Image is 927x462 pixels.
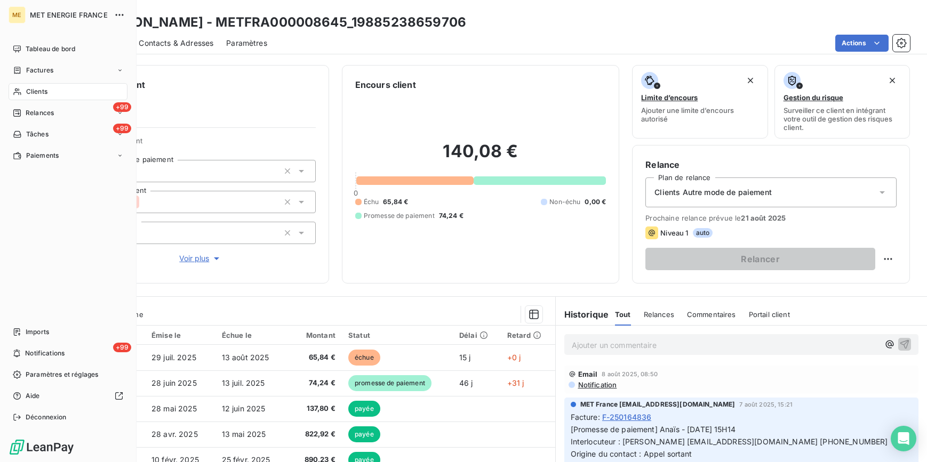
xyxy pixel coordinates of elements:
span: 21 août 2025 [741,214,786,222]
span: Aide [26,391,40,401]
span: auto [693,228,713,238]
span: Commentaires [687,310,736,319]
span: 15 j [459,353,471,362]
span: payée [348,401,380,417]
span: Contacts & Adresses [139,38,213,48]
span: Paramètres [226,38,267,48]
span: +99 [113,124,131,133]
span: 13 juil. 2025 [222,378,265,387]
a: Paramètres et réglages [9,366,127,383]
span: 28 avr. 2025 [151,429,198,439]
span: échue [348,350,380,366]
div: Statut [348,331,446,339]
h6: Encours client [355,78,416,91]
a: Clients [9,83,127,100]
span: 13 août 2025 [222,353,269,362]
span: Non-échu [549,197,580,207]
div: Échue le [222,331,281,339]
span: 65,84 € [383,197,408,207]
span: 137,80 € [294,403,335,414]
span: Surveiller ce client en intégrant votre outil de gestion des risques client. [784,106,901,132]
span: Tâches [26,129,49,139]
span: Notification [577,380,617,389]
span: 8 août 2025, 08:50 [602,371,658,377]
span: Paramètres et réglages [26,370,98,379]
span: 74,24 € [294,378,335,388]
span: Email [578,370,598,378]
span: 7 août 2025, 15:21 [739,401,793,408]
span: Limite d’encours [641,93,698,102]
span: Portail client [749,310,790,319]
span: 65,84 € [294,352,335,363]
span: 822,92 € [294,429,335,440]
span: Niveau 1 [660,229,688,237]
span: Clients [26,87,47,96]
a: Imports [9,323,127,341]
span: 74,24 € [439,211,463,221]
button: Gestion du risqueSurveiller ce client en intégrant votre outil de gestion des risques client. [774,65,910,139]
a: +99Relances [9,104,127,121]
span: 28 juin 2025 [151,378,197,387]
span: Déconnexion [26,412,67,422]
span: 0,00 € [585,197,606,207]
span: Voir plus [179,253,222,264]
span: 29 juil. 2025 [151,353,196,362]
img: Logo LeanPay [9,439,75,456]
span: Paiements [26,151,59,160]
span: Tableau de bord [26,44,75,54]
h3: [PERSON_NAME] - METFRA000008645_19885238659706 [94,13,466,32]
span: +99 [113,343,131,352]
span: Échu [364,197,379,207]
span: +31 j [507,378,524,387]
span: Tout [615,310,631,319]
span: Facture : [571,411,600,423]
span: Factures [26,66,53,75]
input: Ajouter une valeur [139,197,148,207]
span: Prochaine relance prévue le [645,214,897,222]
button: Voir plus [86,253,316,264]
h6: Informations client [65,78,316,91]
div: Montant [294,331,335,339]
div: Open Intercom Messenger [891,426,916,451]
span: promesse de paiement [348,375,431,391]
span: F-250164836 [602,411,652,423]
span: Clients Autre mode de paiement [654,187,772,198]
h2: 140,08 € [355,141,606,173]
span: Imports [26,327,49,337]
span: Ajouter une limite d’encours autorisé [641,106,758,123]
span: +0 j [507,353,521,362]
span: MET ENERGIE FRANCE [30,11,108,19]
span: 13 mai 2025 [222,429,266,439]
a: Aide [9,387,127,404]
span: 46 j [459,378,473,387]
span: MET France [EMAIL_ADDRESS][DOMAIN_NAME] [580,400,736,409]
span: 12 juin 2025 [222,404,266,413]
span: Notifications [25,348,65,358]
button: Actions [835,35,889,52]
div: Délai [459,331,494,339]
a: +99Tâches [9,126,127,143]
a: Tableau de bord [9,40,127,58]
h6: Relance [645,158,897,171]
span: Gestion du risque [784,93,843,102]
span: 0 [354,189,358,197]
div: Émise le [151,331,209,339]
a: Factures [9,62,127,79]
a: Paiements [9,147,127,164]
span: payée [348,426,380,442]
span: 28 mai 2025 [151,404,197,413]
span: Relances [26,108,54,118]
div: ME [9,6,26,23]
span: Relances [644,310,674,319]
span: Propriétés Client [86,136,316,151]
h6: Historique [556,308,609,321]
div: Retard [507,331,549,339]
span: +99 [113,102,131,112]
span: Promesse de paiement [364,211,435,221]
button: Relancer [645,248,875,270]
button: Limite d’encoursAjouter une limite d’encours autorisé [632,65,768,139]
